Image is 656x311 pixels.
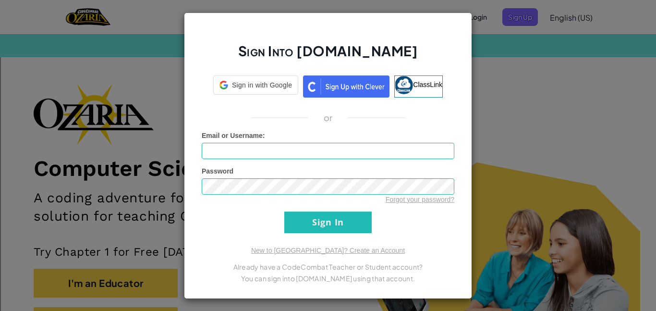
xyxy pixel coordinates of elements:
[202,273,454,284] p: You can sign into [DOMAIN_NAME] using that account.
[202,261,454,273] p: Already have a CodeCombat Teacher or Student account?
[324,112,333,124] p: or
[251,247,405,254] a: New to [GEOGRAPHIC_DATA]? Create an Account
[413,80,442,88] span: ClassLink
[213,75,298,95] div: Sign in with Google
[202,167,233,175] span: Password
[4,12,652,21] div: Sort New > Old
[202,131,265,140] label: :
[202,132,263,139] span: Email or Username
[4,21,652,30] div: Move To ...
[4,4,652,12] div: Sort A > Z
[284,211,372,233] input: Sign In
[232,80,292,90] span: Sign in with Google
[4,56,652,64] div: Rename
[395,76,413,94] img: classlink-logo-small.png
[213,75,298,98] a: Sign in with Google
[4,30,652,38] div: Delete
[303,75,389,98] img: clever_sso_button@2x.png
[202,42,454,70] h2: Sign Into [DOMAIN_NAME]
[4,38,652,47] div: Options
[386,196,454,203] a: Forgot your password?
[4,47,652,56] div: Sign out
[4,64,652,73] div: Move To ...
